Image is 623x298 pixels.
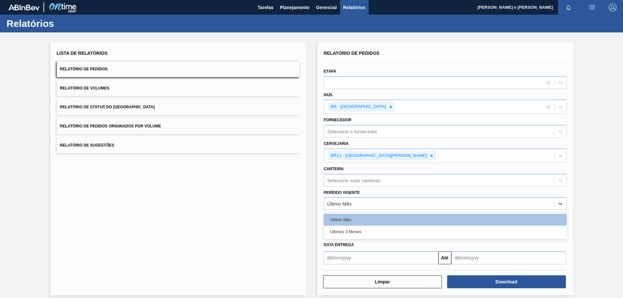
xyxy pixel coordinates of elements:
div: Último Mês [327,201,352,207]
div: Selecione o fornecedor [327,129,377,134]
div: BR - [GEOGRAPHIC_DATA] [329,103,387,111]
div: Selecione suas carteiras [327,177,380,183]
span: Relatório de Sugestões [60,143,115,148]
input: dd/mm/yyyy [324,251,438,264]
button: Até [438,251,451,264]
img: userActions [588,4,596,11]
button: Limpar [323,275,442,288]
button: Notificações [558,3,579,12]
span: Relatório de Volumes [60,86,109,90]
button: Relatório de Pedidos [57,61,299,77]
span: Data entrega [324,243,354,247]
img: Logout [609,4,617,11]
label: Fornecedor [324,118,351,122]
div: BR11 - [GEOGRAPHIC_DATA][PERSON_NAME] [329,152,428,160]
input: dd/mm/yyyy [451,251,566,264]
h1: Relatórios [6,20,122,27]
button: Download [447,275,566,288]
span: Relatório de Pedidos [324,51,380,56]
button: Relatório de Volumes [57,80,299,96]
label: Período Vigente [324,190,360,195]
label: Etapa [324,69,336,74]
label: País [324,93,333,97]
span: Tarefas [258,4,274,11]
span: Gerencial [316,4,337,11]
span: Relatório de Status do [GEOGRAPHIC_DATA] [60,105,155,109]
span: Relatório de Pedidos Originados por Volume [60,124,161,128]
span: Relatórios [343,4,365,11]
label: Cervejaria [324,141,349,146]
label: Carteira [324,167,344,171]
span: Planejamento [280,4,310,11]
button: Relatório de Sugestões [57,137,299,153]
img: TNhmsLtSVTkK8tSr43FrP2fwEKptu5GPRR3wAAAABJRU5ErkJggg== [8,5,40,10]
span: Relatório de Pedidos [60,67,108,71]
button: Relatório de Pedidos Originados por Volume [57,118,299,134]
div: Último Mês [324,214,567,226]
button: Relatório de Status do [GEOGRAPHIC_DATA] [57,99,299,115]
span: Lista de Relatórios [57,51,108,56]
div: Últimos 3 Meses [324,226,567,238]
